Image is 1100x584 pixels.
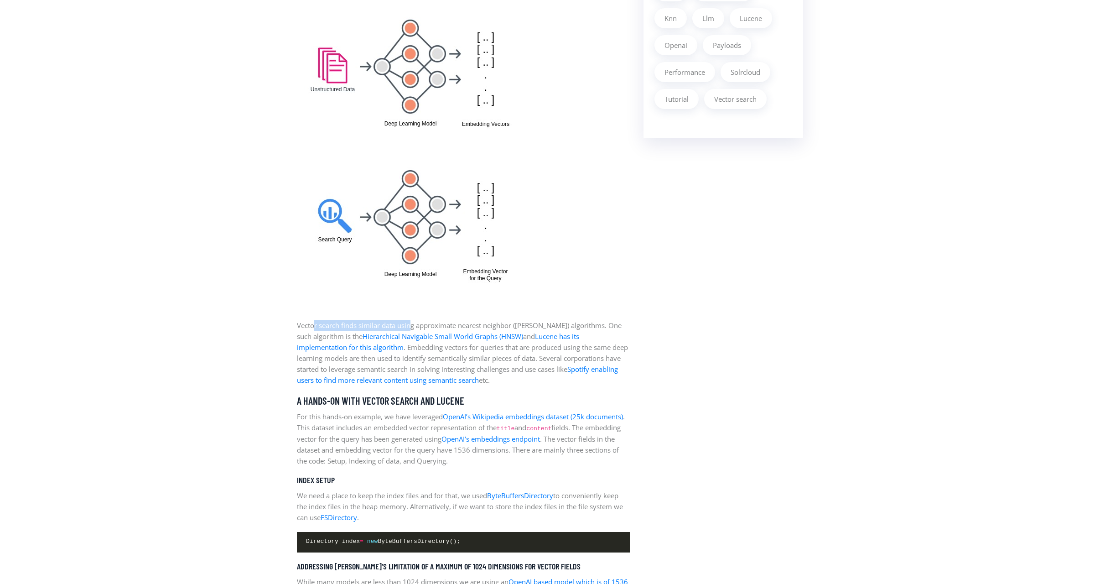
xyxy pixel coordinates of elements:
[360,538,363,545] span: =
[306,537,460,546] span: Directory index ByteBuffersDirectory();
[703,35,751,55] a: Payloads
[654,35,697,55] a: Openai
[367,538,378,545] span: new
[297,411,630,466] p: For this hands-on example, we have leveraged . This dataset includes an embedded vector represent...
[321,513,357,522] a: FSDirectory
[721,62,770,82] a: Solrcloud
[497,425,514,432] code: title
[730,8,772,28] a: Lucene
[297,562,630,572] h5: Addressing [PERSON_NAME]’s limitation of a maximum of 1024 dimensions for vector fields
[297,320,630,386] p: Vector search finds similar data using approximate nearest neighbor ([PERSON_NAME]) algorithms. O...
[654,89,699,109] a: Tutorial
[297,395,630,407] h4: A Hands-on with Vector Search and Lucene
[443,412,623,421] a: OpenAI’s Wikipedia embeddings dataset (25k documents)
[363,332,523,341] a: Hierarchical Navigable Small World Graphs (HNSW)
[654,8,687,28] a: Knn
[654,62,715,82] a: Performance
[487,491,553,500] a: ByteBuffersDirectory
[297,490,630,523] p: We need a place to keep the index files and for that, we used to conveniently keep the index file...
[297,475,630,485] h5: Index Setup
[297,2,529,302] img: Deep learning model transformation to vectors
[692,8,724,28] a: Llm
[441,434,540,443] a: OpenAI’s embeddings endpoint
[704,89,767,109] a: Vector search
[526,425,551,432] code: content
